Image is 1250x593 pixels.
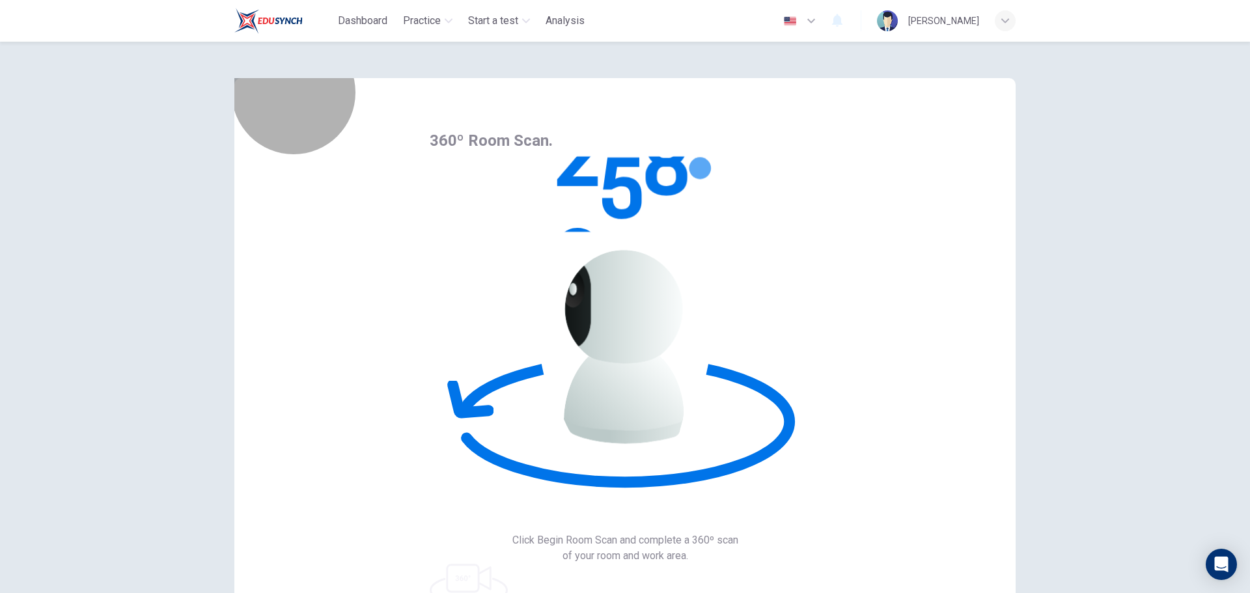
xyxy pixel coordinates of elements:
[546,13,585,29] span: Analysis
[430,131,553,150] span: 360º Room Scan.
[338,13,387,29] span: Dashboard
[333,9,393,33] button: Dashboard
[403,13,441,29] span: Practice
[877,10,898,31] img: Profile picture
[540,9,590,33] button: Analysis
[234,8,303,34] img: Train Test logo
[430,548,820,564] span: of your room and work area.
[782,16,798,26] img: en
[398,9,458,33] button: Practice
[430,532,820,548] span: Click Begin Room Scan and complete a 360º scan
[908,13,979,29] div: [PERSON_NAME]
[1206,549,1237,580] div: Open Intercom Messenger
[468,13,518,29] span: Start a test
[234,8,333,34] a: Train Test logo
[463,9,535,33] button: Start a test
